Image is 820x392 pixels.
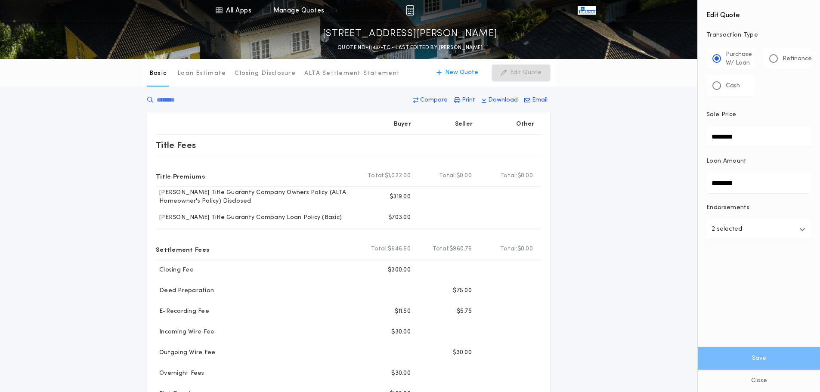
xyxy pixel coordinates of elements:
button: Email [522,93,550,108]
p: Incoming Wire Fee [156,328,214,336]
p: Purchase W/ Loan [726,50,752,68]
span: $1,022.00 [385,172,411,180]
p: $30.00 [391,369,411,378]
button: Save [698,347,820,370]
p: $300.00 [388,266,411,275]
p: Cash [726,82,740,90]
b: Total: [368,172,385,180]
p: Print [462,96,475,105]
p: $703.00 [388,213,411,222]
p: [PERSON_NAME] Title Guaranty Company Owners Policy (ALTA Homeowner's Policy) Disclosed [156,188,356,206]
b: Total: [500,245,517,253]
input: Sale Price [706,126,811,147]
button: Download [479,93,520,108]
p: Outgoing Wire Fee [156,349,215,357]
p: QUOTE ND-11437-TC - LAST EDITED BY [PERSON_NAME] [337,43,483,52]
img: vs-icon [578,6,596,15]
p: Buyer [394,120,411,129]
button: Close [698,370,820,392]
p: Download [488,96,518,105]
p: $319.00 [390,193,411,201]
p: Compare [420,96,448,105]
p: Refinance [783,55,812,63]
p: Overnight Fees [156,369,204,378]
p: Seller [455,120,473,129]
p: Settlement Fees [156,242,209,256]
p: [STREET_ADDRESS][PERSON_NAME] [323,27,498,41]
p: $30.00 [452,349,472,357]
p: $11.50 [395,307,411,316]
p: Sale Price [706,111,736,119]
button: 2 selected [706,219,811,240]
p: Deed Preparation [156,287,214,295]
p: ALTA Settlement Statement [304,69,400,78]
p: New Quote [445,68,478,77]
p: Title Premiums [156,169,205,183]
button: Edit Quote [492,65,550,81]
p: E-Recording Fee [156,307,209,316]
p: Edit Quote [510,68,542,77]
p: Endorsements [706,204,811,212]
p: Other [517,120,535,129]
span: $960.75 [449,245,472,253]
input: Loan Amount [706,173,811,193]
span: $0.00 [517,172,533,180]
p: $5.75 [457,307,472,316]
span: $0.00 [456,172,472,180]
p: Title Fees [156,138,196,152]
p: $30.00 [391,328,411,336]
b: Total: [433,245,450,253]
img: img [406,5,414,15]
button: New Quote [428,65,487,81]
h4: Edit Quote [706,5,811,21]
p: Transaction Type [706,31,811,40]
button: Print [452,93,478,108]
span: $0.00 [517,245,533,253]
p: Closing Disclosure [235,69,296,78]
span: $646.50 [388,245,411,253]
p: Closing Fee [156,266,194,275]
b: Total: [439,172,456,180]
b: Total: [500,172,517,180]
p: $75.00 [453,287,472,295]
p: [PERSON_NAME] Title Guaranty Company Loan Policy (Basic) [156,213,342,222]
b: Total: [371,245,388,253]
p: Basic [149,69,167,78]
p: Loan Estimate [177,69,226,78]
p: 2 selected [712,224,742,235]
p: Loan Amount [706,157,747,166]
button: Compare [411,93,450,108]
p: Email [532,96,548,105]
